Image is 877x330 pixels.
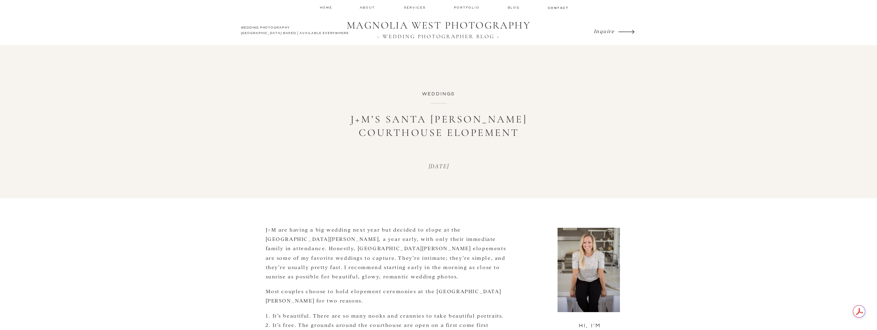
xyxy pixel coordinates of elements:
[454,5,481,10] a: Portfolio
[266,286,507,305] p: Most couples choose to hold elopement ceremonies at the [GEOGRAPHIC_DATA][PERSON_NAME] for two re...
[241,25,351,38] h2: WEDDING PHOTOGRAPHY [GEOGRAPHIC_DATA] BASED | AVAILABLE EVERYWHERE
[594,28,615,34] i: Inquire
[594,26,616,36] a: Inquire
[336,113,542,139] h1: J+M’s Santa [PERSON_NAME] Courthouse Elopement
[508,5,521,10] a: Blog
[404,5,427,10] a: services
[320,5,333,10] a: home
[360,5,377,10] a: about
[273,311,507,320] li: It’s beautiful. There are so many nooks and crannies to take beautiful portraits.
[241,25,351,38] a: WEDDING PHOTOGRAPHY[GEOGRAPHIC_DATA] BASED | AVAILABLE EVERYWHERE
[266,225,507,281] p: J+M are having a big wedding next year but decided to elope at the [GEOGRAPHIC_DATA][PERSON_NAME]...
[561,322,620,328] div: Hi, I'm [PERSON_NAME]!
[342,33,535,40] a: ~ WEDDING PHOTOGRAPHER BLOG ~
[422,92,455,96] a: Weddings
[342,19,535,32] a: MAGNOLIA WEST PHOTOGRAPHY
[548,6,568,10] a: contact
[396,163,482,170] p: [DATE]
